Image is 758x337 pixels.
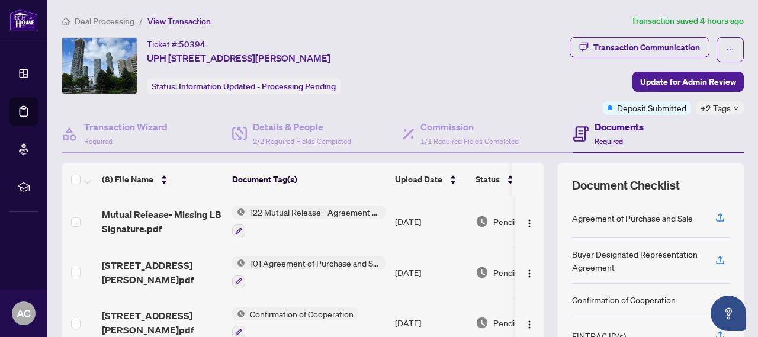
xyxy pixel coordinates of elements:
[395,173,442,186] span: Upload Date
[102,207,223,236] span: Mutual Release- Missing LB Signature.pdf
[179,81,336,92] span: Information Updated - Processing Pending
[640,72,736,91] span: Update for Admin Review
[476,173,500,186] span: Status
[102,173,153,186] span: (8) File Name
[520,263,539,282] button: Logo
[232,256,245,269] img: Status Icon
[520,313,539,332] button: Logo
[733,105,739,111] span: down
[84,120,168,134] h4: Transaction Wizard
[572,248,701,274] div: Buyer Designated Representation Agreement
[245,307,358,320] span: Confirmation of Cooperation
[572,177,680,194] span: Document Checklist
[232,206,245,219] img: Status Icon
[493,215,553,228] span: Pending Review
[147,78,341,94] div: Status:
[84,137,113,146] span: Required
[572,211,693,224] div: Agreement of Purchase and Sale
[9,9,38,31] img: logo
[253,137,351,146] span: 2/2 Required Fields Completed
[179,39,205,50] span: 50394
[390,196,471,247] td: [DATE]
[390,247,471,298] td: [DATE]
[711,296,746,331] button: Open asap
[493,316,553,329] span: Pending Review
[525,320,534,329] img: Logo
[493,266,553,279] span: Pending Review
[617,101,686,114] span: Deposit Submitted
[476,215,489,228] img: Document Status
[631,14,744,28] article: Transaction saved 4 hours ago
[97,163,227,196] th: (8) File Name
[102,309,223,337] span: [STREET_ADDRESS][PERSON_NAME]pdf
[139,14,143,28] li: /
[147,37,205,51] div: Ticket #:
[701,101,731,115] span: +2 Tags
[390,163,471,196] th: Upload Date
[520,212,539,231] button: Logo
[476,266,489,279] img: Document Status
[570,37,709,57] button: Transaction Communication
[420,137,519,146] span: 1/1 Required Fields Completed
[62,38,137,94] img: IMG-W12253777_1.jpg
[232,256,386,288] button: Status Icon101 Agreement of Purchase and Sale - Condominium Resale
[593,38,700,57] div: Transaction Communication
[245,206,386,219] span: 122 Mutual Release - Agreement of Purchase and Sale
[253,120,351,134] h4: Details & People
[572,293,676,306] div: Confirmation of Cooperation
[471,163,571,196] th: Status
[75,16,134,27] span: Deal Processing
[595,137,623,146] span: Required
[147,16,211,27] span: View Transaction
[17,305,31,322] span: AC
[525,219,534,228] img: Logo
[726,46,734,54] span: ellipsis
[227,163,390,196] th: Document Tag(s)
[595,120,644,134] h4: Documents
[420,120,519,134] h4: Commission
[232,307,245,320] img: Status Icon
[62,17,70,25] span: home
[632,72,744,92] button: Update for Admin Review
[525,269,534,278] img: Logo
[476,316,489,329] img: Document Status
[147,51,330,65] span: UPH [STREET_ADDRESS][PERSON_NAME]
[245,256,386,269] span: 101 Agreement of Purchase and Sale - Condominium Resale
[232,206,386,237] button: Status Icon122 Mutual Release - Agreement of Purchase and Sale
[102,258,223,287] span: [STREET_ADDRESS][PERSON_NAME]pdf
